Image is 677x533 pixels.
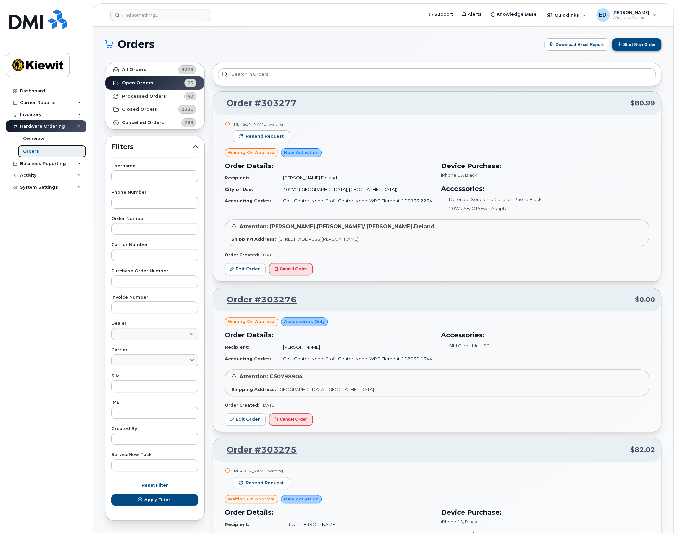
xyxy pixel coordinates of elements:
[233,121,290,127] div: [PERSON_NAME] waiting
[612,38,661,51] button: Start New Order
[122,107,157,112] strong: Closed Orders
[630,445,655,455] span: $82.02
[219,444,297,456] a: Order #303275
[277,172,433,184] td: [PERSON_NAME].Deland
[277,184,433,195] td: 40272 ([GEOGRAPHIC_DATA], [GEOGRAPHIC_DATA])
[225,252,259,257] strong: Order Created:
[105,116,204,129] a: Cancelled Orders789
[441,330,649,340] h3: Accessories:
[269,263,313,275] button: Cancel Order
[225,161,433,171] h3: Order Details:
[228,318,276,325] span: Waiting On Approval
[277,353,433,365] td: Cost Center: None, Profit Center: None, WBS Element: 108030.1344
[105,76,204,90] a: Open Orders63
[111,295,198,300] label: Invoice Number
[118,39,154,49] span: Orders
[635,295,655,304] span: $0.00
[142,482,168,488] span: Reset Filter
[231,387,276,392] strong: Shipping Address:
[630,99,655,108] span: $80.99
[284,496,319,502] span: New Activation
[228,496,276,502] span: Waiting On Approval
[111,479,198,491] button: Reset Filter
[233,468,290,474] div: [PERSON_NAME] waiting
[269,413,313,426] button: Cancel Order
[111,348,198,352] label: Carrier
[105,103,204,116] a: Closed Orders2381
[284,318,325,325] span: Accessories Only
[184,119,193,126] span: 789
[225,344,249,350] strong: Recipient:
[111,400,198,405] label: IMEI
[284,149,319,156] span: New Activation
[122,120,164,125] strong: Cancelled Orders
[278,387,374,392] span: [GEOGRAPHIC_DATA], [GEOGRAPHIC_DATA]
[219,294,297,306] a: Order #303276
[648,504,672,528] iframe: Messenger Launcher
[441,507,649,517] h3: Device Purchase:
[105,90,204,103] a: Processed Orders40
[246,133,284,139] span: Resend request
[181,66,193,73] span: 3273
[441,161,649,171] h3: Device Purchase:
[181,106,193,112] span: 2381
[544,38,609,51] button: Download Excel Report
[122,67,146,72] strong: All Orders
[111,243,198,247] label: Carrier Number
[225,198,271,203] strong: Accounting Codes:
[225,263,266,275] a: Edit Order
[228,149,276,156] span: Waiting On Approval
[111,494,198,506] button: Apply Filter
[278,236,358,242] span: [STREET_ADDRESS][PERSON_NAME]
[187,93,193,99] span: 40
[111,321,198,326] label: Dealer
[225,522,249,527] strong: Recipient:
[233,477,290,489] button: Resend request
[463,172,477,178] span: , Black
[111,453,198,457] label: ServiceNow Task
[281,519,433,530] td: River [PERSON_NAME]
[441,196,649,203] li: Defender Series Pro Case for iPhone Black
[225,403,259,408] strong: Order Created:
[225,356,271,361] strong: Accounting Codes:
[105,63,204,76] a: All Orders3273
[262,403,276,408] span: [DATE]
[233,130,290,142] button: Resend request
[463,519,477,524] span: , Black
[441,184,649,194] h3: Accessories:
[441,519,463,524] span: iPhone 15
[262,252,276,257] span: [DATE]
[219,98,297,109] a: Order #303277
[218,68,656,80] input: Search in orders
[225,330,433,340] h3: Order Details:
[111,142,193,152] span: Filters
[122,80,153,86] strong: Open Orders
[122,94,166,99] strong: Processed Orders
[246,480,284,486] span: Resend request
[225,187,253,192] strong: City of Use:
[111,269,198,273] label: Purchase Order Number
[111,374,198,378] label: SIM
[111,427,198,431] label: Created By
[441,205,649,212] li: 20W USB-C Power Adapter
[187,80,193,86] span: 63
[225,507,433,517] h3: Order Details:
[239,223,435,230] span: Attention: [PERSON_NAME].[PERSON_NAME]/ [PERSON_NAME].Deland
[225,413,266,426] a: Edit Order
[277,195,433,207] td: Cost Center: None, Profit Center: None, WBS Element: 105933.2234
[441,343,649,349] li: SIM Card - Multi 5G
[441,172,463,178] span: iPhone 15
[111,217,198,221] label: Order Number
[144,497,170,503] span: Apply Filter
[111,190,198,195] label: Phone Number
[111,164,198,168] label: Username
[277,341,433,353] td: [PERSON_NAME]
[231,236,276,242] strong: Shipping Address:
[239,373,303,380] span: Attention: CS0798904
[225,175,249,180] strong: Recipient:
